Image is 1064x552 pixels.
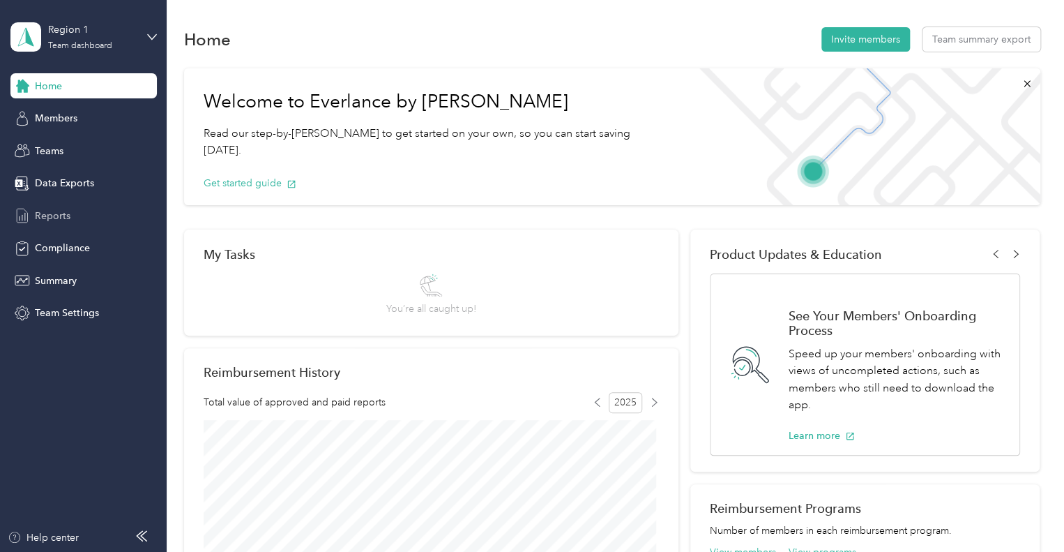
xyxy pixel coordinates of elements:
[922,27,1040,52] button: Team summary export
[204,176,296,191] button: Get started guide
[821,27,910,52] button: Invite members
[48,22,135,37] div: Region 1
[685,68,1040,205] img: Welcome to everlance
[8,530,79,545] button: Help center
[204,247,659,262] div: My Tasks
[789,428,855,443] button: Learn more
[184,32,231,47] h1: Home
[710,523,1020,538] p: Number of members in each reimbursement program.
[35,241,90,255] span: Compliance
[789,308,1005,338] h1: See Your Members' Onboarding Process
[789,345,1005,414] p: Speed up your members' onboarding with views of uncompleted actions, such as members who still ne...
[35,176,94,191] span: Data Exports
[48,42,112,50] div: Team dashboard
[35,209,70,223] span: Reports
[204,91,667,113] h1: Welcome to Everlance by [PERSON_NAME]
[35,274,77,288] span: Summary
[35,144,63,158] span: Teams
[204,395,386,410] span: Total value of approved and paid reports
[204,125,667,159] p: Read our step-by-[PERSON_NAME] to get started on your own, so you can start saving [DATE].
[35,79,62,94] span: Home
[204,365,340,380] h2: Reimbursement History
[35,306,99,320] span: Team Settings
[710,247,882,262] span: Product Updates & Education
[35,111,77,126] span: Members
[386,301,476,316] span: You’re all caught up!
[710,501,1020,516] h2: Reimbursement Programs
[609,392,642,413] span: 2025
[986,474,1064,552] iframe: Everlance-gr Chat Button Frame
